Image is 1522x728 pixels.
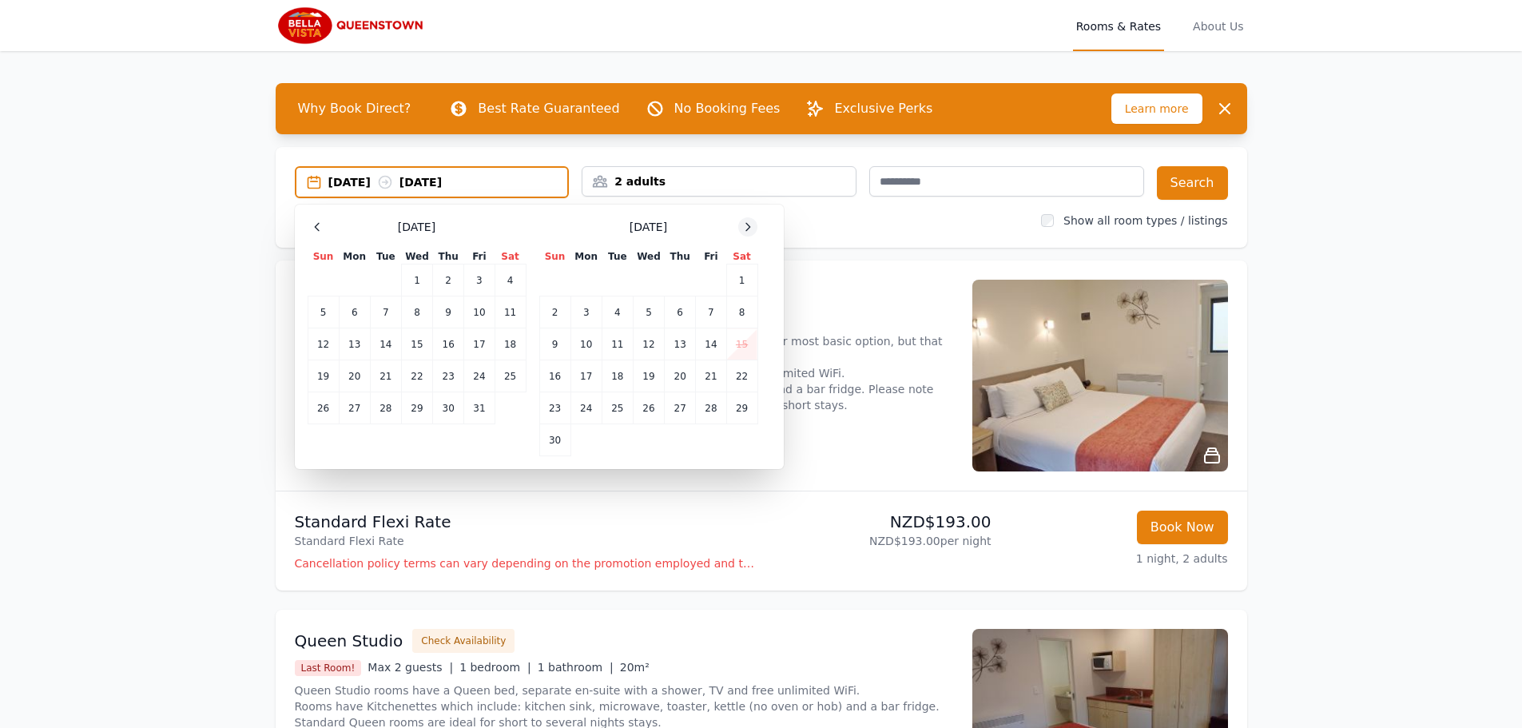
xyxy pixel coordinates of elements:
[696,360,726,392] td: 21
[633,328,664,360] td: 12
[539,249,570,265] th: Sun
[726,249,757,265] th: Sat
[538,661,614,674] span: 1 bathroom |
[433,265,464,296] td: 2
[295,630,403,652] h3: Queen Studio
[633,249,664,265] th: Wed
[1137,511,1228,544] button: Book Now
[370,328,401,360] td: 14
[433,392,464,424] td: 30
[834,99,932,118] p: Exclusive Perks
[308,360,339,392] td: 19
[696,328,726,360] td: 14
[459,661,531,674] span: 1 bedroom |
[495,328,526,360] td: 18
[370,392,401,424] td: 28
[308,392,339,424] td: 26
[726,328,757,360] td: 15
[495,265,526,296] td: 4
[633,392,664,424] td: 26
[539,296,570,328] td: 2
[696,296,726,328] td: 7
[276,6,429,45] img: Bella Vista Queenstown
[433,296,464,328] td: 9
[368,661,453,674] span: Max 2 guests |
[674,99,781,118] p: No Booking Fees
[295,511,755,533] p: Standard Flexi Rate
[401,296,432,328] td: 8
[696,249,726,265] th: Fri
[370,296,401,328] td: 7
[539,392,570,424] td: 23
[633,360,664,392] td: 19
[370,249,401,265] th: Tue
[570,328,602,360] td: 10
[665,296,696,328] td: 6
[665,360,696,392] td: 20
[339,328,370,360] td: 13
[1063,214,1227,227] label: Show all room types / listings
[570,360,602,392] td: 17
[1157,166,1228,200] button: Search
[620,661,650,674] span: 20m²
[726,360,757,392] td: 22
[665,392,696,424] td: 27
[539,424,570,456] td: 30
[295,555,755,571] p: Cancellation policy terms can vary depending on the promotion employed and the time of stay of th...
[602,296,633,328] td: 4
[295,660,362,676] span: Last Room!
[768,511,991,533] p: NZD$193.00
[401,328,432,360] td: 15
[339,296,370,328] td: 6
[726,296,757,328] td: 8
[401,265,432,296] td: 1
[308,249,339,265] th: Sun
[433,249,464,265] th: Thu
[433,328,464,360] td: 16
[464,265,495,296] td: 3
[433,360,464,392] td: 23
[602,328,633,360] td: 11
[464,392,495,424] td: 31
[464,328,495,360] td: 17
[285,93,424,125] span: Why Book Direct?
[570,392,602,424] td: 24
[495,360,526,392] td: 25
[339,392,370,424] td: 27
[633,296,664,328] td: 5
[398,219,435,235] span: [DATE]
[665,249,696,265] th: Thu
[308,328,339,360] td: 12
[539,360,570,392] td: 16
[539,328,570,360] td: 9
[665,328,696,360] td: 13
[582,173,856,189] div: 2 adults
[370,360,401,392] td: 21
[602,249,633,265] th: Tue
[295,533,755,549] p: Standard Flexi Rate
[726,265,757,296] td: 1
[768,533,991,549] p: NZD$193.00 per night
[570,296,602,328] td: 3
[570,249,602,265] th: Mon
[630,219,667,235] span: [DATE]
[464,296,495,328] td: 10
[1111,93,1202,124] span: Learn more
[401,392,432,424] td: 29
[478,99,619,118] p: Best Rate Guaranteed
[602,360,633,392] td: 18
[339,249,370,265] th: Mon
[495,249,526,265] th: Sat
[602,392,633,424] td: 25
[339,360,370,392] td: 20
[495,296,526,328] td: 11
[464,360,495,392] td: 24
[726,392,757,424] td: 29
[328,174,568,190] div: [DATE] [DATE]
[464,249,495,265] th: Fri
[308,296,339,328] td: 5
[401,249,432,265] th: Wed
[412,629,515,653] button: Check Availability
[1004,551,1228,567] p: 1 night, 2 adults
[696,392,726,424] td: 28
